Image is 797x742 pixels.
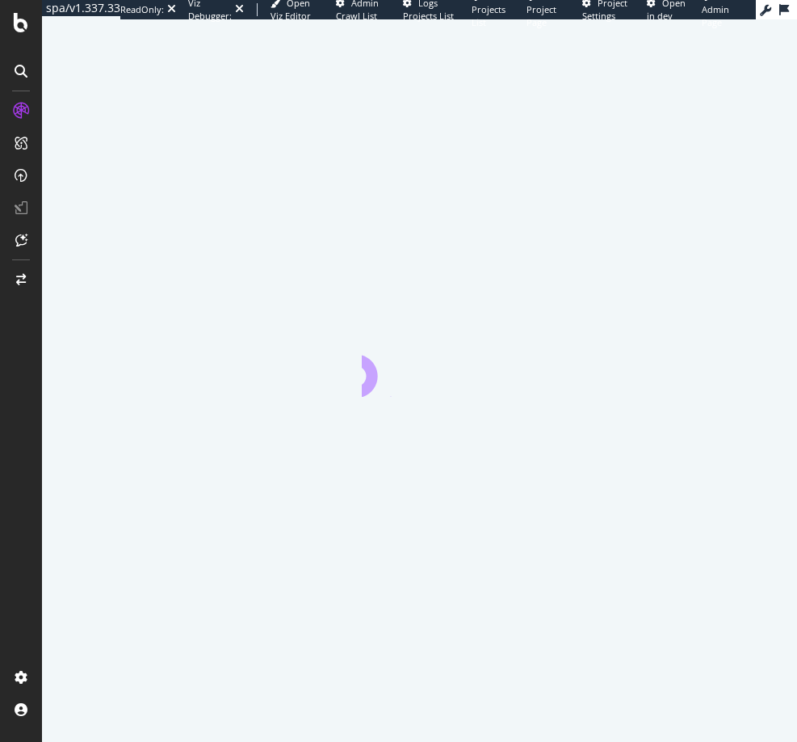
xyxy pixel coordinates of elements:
[526,3,556,28] span: Project Page
[472,3,505,28] span: Projects List
[702,3,729,28] span: Admin Page
[362,339,478,397] div: animation
[120,3,164,16] div: ReadOnly:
